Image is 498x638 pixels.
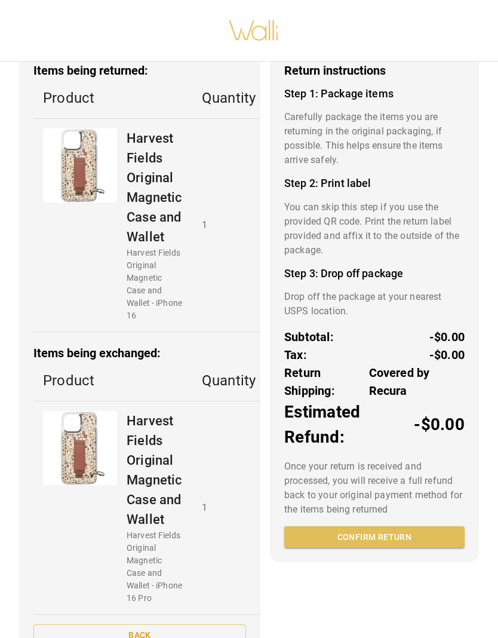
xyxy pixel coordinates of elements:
[284,364,369,400] p: Return Shipping:
[429,328,465,346] p: -$0.00
[43,370,183,391] p: Product
[33,346,246,360] h3: Items being exchanged:
[202,218,256,232] p: 1
[284,177,465,190] h4: Step 2: Print label
[127,411,183,529] p: Harvest Fields Original Magnetic Case and Wallet
[127,128,183,247] p: Harvest Fields Original Magnetic Case and Wallet
[284,290,465,318] p: Drop off the package at your nearest USPS location.
[429,346,465,364] p: -$0.00
[414,412,465,437] p: -$0.00
[127,247,183,322] p: Harvest Fields Original Magnetic Case and Wallet - iPhone 16
[33,64,246,78] h3: Items being returned:
[284,64,465,78] h3: Return instructions
[284,110,465,167] p: Carefully package the items you are returning in the original packaging, if possible. This helps ...
[43,87,183,109] p: Product
[284,200,465,257] p: You can skip this step if you use the provided QR code. Print the return label provided and affix...
[202,501,256,515] p: 1
[284,328,334,346] p: Subtotal:
[284,87,465,100] h4: Step 1: Package items
[284,346,307,364] p: Tax:
[284,267,465,280] h4: Step 3: Drop off package
[202,87,256,109] p: Quantity
[202,370,256,391] p: Quantity
[369,364,465,400] p: Covered by Recura
[284,400,414,450] p: Estimated Refund:
[284,526,465,548] button: Confirm return
[284,459,465,517] p: Once your return is received and processed, you will receive a full refund back to your original ...
[228,5,279,56] img: walli-inc.myshopify.com
[127,529,183,605] p: Harvest Fields Original Magnetic Case and Wallet - iPhone 16 Pro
